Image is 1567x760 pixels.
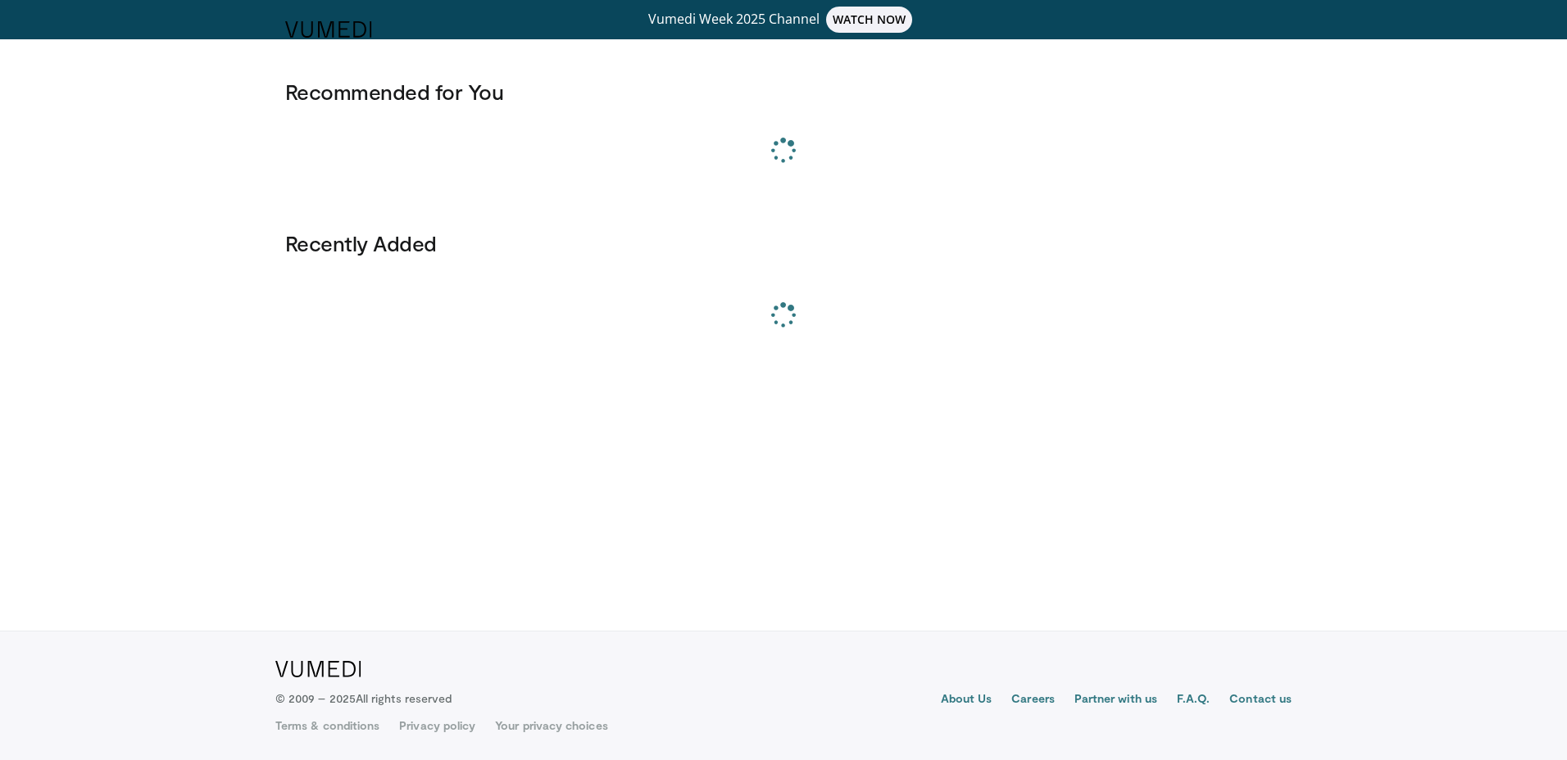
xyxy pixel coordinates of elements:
[1229,690,1292,710] a: Contact us
[941,690,992,710] a: About Us
[285,79,1282,105] h3: Recommended for You
[1011,690,1055,710] a: Careers
[285,21,372,38] img: VuMedi Logo
[1177,690,1210,710] a: F.A.Q.
[275,717,379,734] a: Terms & conditions
[1074,690,1157,710] a: Partner with us
[399,717,475,734] a: Privacy policy
[356,691,452,705] span: All rights reserved
[495,717,607,734] a: Your privacy choices
[275,661,361,677] img: VuMedi Logo
[285,230,1282,256] h3: Recently Added
[275,690,452,707] p: © 2009 – 2025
